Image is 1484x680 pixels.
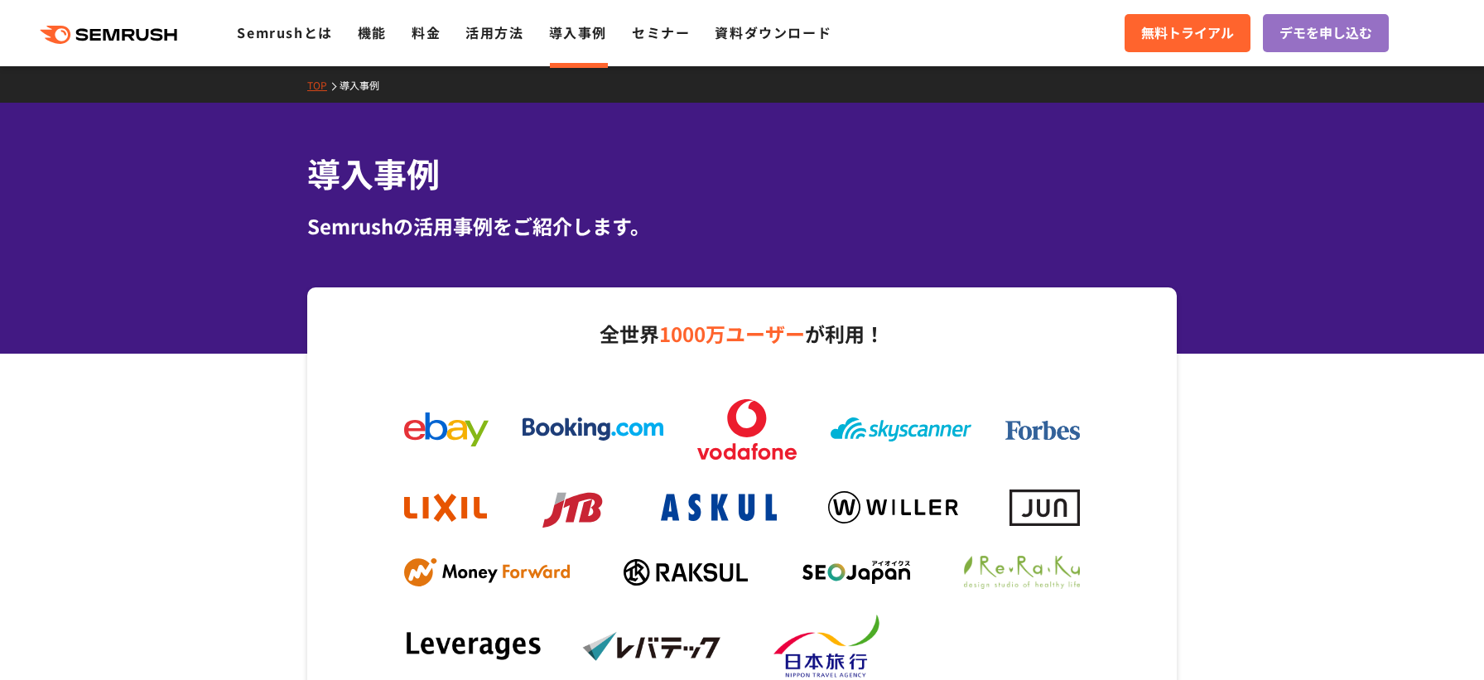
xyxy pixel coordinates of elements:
[761,614,902,680] img: nta
[659,319,805,348] span: 1000万ユーザー
[523,417,663,441] img: booking
[1125,14,1250,52] a: 無料トライアル
[388,316,1096,351] p: 全世界 が利用！
[404,412,489,446] img: ebay
[404,630,545,663] img: leverages
[358,22,387,42] a: 機能
[624,559,748,586] img: raksul
[404,494,487,522] img: lixil
[307,149,1177,198] h1: 導入事例
[697,399,797,460] img: vodafone
[549,22,607,42] a: 導入事例
[340,78,392,92] a: 導入事例
[465,22,523,42] a: 活用方法
[632,22,690,42] a: セミナー
[404,558,570,587] img: mf
[1009,490,1080,525] img: jun
[307,78,340,92] a: TOP
[412,22,441,42] a: 料金
[964,556,1080,589] img: ReRaKu
[831,417,971,441] img: skyscanner
[1141,22,1234,44] span: 無料トライアル
[307,211,1177,241] div: Semrushの活用事例をご紹介します。
[538,485,609,532] img: jtb
[802,561,910,584] img: seojapan
[715,22,831,42] a: 資料ダウンロード
[939,629,1080,664] img: dummy
[1263,14,1389,52] a: デモを申し込む
[582,631,723,662] img: levtech
[828,491,958,523] img: willer
[661,494,777,521] img: askul
[1005,421,1080,441] img: forbes
[1279,22,1372,44] span: デモを申し込む
[237,22,332,42] a: Semrushとは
